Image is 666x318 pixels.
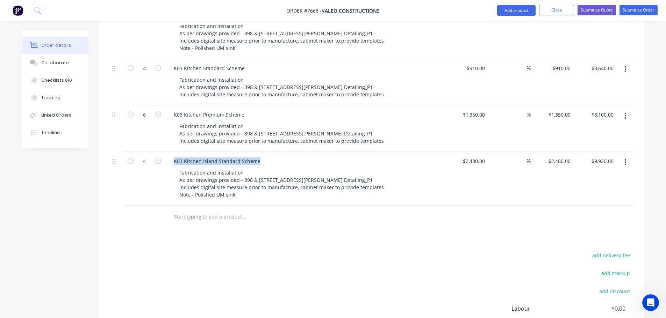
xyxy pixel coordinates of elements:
[168,63,250,73] div: K03 Kitchen Standard Scheme
[41,60,69,66] div: Collaborate
[573,304,625,313] span: $0.00
[322,7,380,14] a: Valeo Constructions
[41,112,71,118] div: Linked Orders
[598,268,634,278] button: add markup
[41,77,72,83] div: Checklists 0/0
[286,7,322,14] span: Order #7668 -
[642,294,659,311] iframe: Intercom live chat
[41,42,71,49] div: Order details
[168,110,250,120] div: K03 Kitchen Premium Scheme
[174,121,389,146] div: Fabrication and installation As per drawings provided - 398 & [STREET_ADDRESS][PERSON_NAME] Detai...
[527,157,531,165] span: %
[174,21,389,53] div: Fabrication and installation As per drawings provided - 398 & [STREET_ADDRESS][PERSON_NAME] Detai...
[22,124,88,141] button: Timeline
[527,111,531,119] span: %
[527,64,531,72] span: %
[511,304,574,313] span: Labour
[41,95,60,101] div: Tracking
[174,210,314,224] input: Start typing to add a product...
[22,106,88,124] button: Linked Orders
[22,54,88,72] button: Collaborate
[22,37,88,54] button: Order details
[589,251,634,260] button: add delivery fee
[539,5,574,15] button: Close
[13,5,23,16] img: Factory
[596,286,634,296] button: add discount
[41,130,60,136] div: Timeline
[174,168,389,200] div: Fabrication and installation As per drawings provided - 398 & [STREET_ADDRESS][PERSON_NAME] Detai...
[168,156,266,166] div: K03 Kitchen Island Standard Scheme
[578,5,616,15] button: Submit as Quote
[22,72,88,89] button: Checklists 0/0
[620,5,658,15] button: Submit as Order
[497,5,536,16] button: Add product
[174,75,389,99] div: Fabrication and installation As per drawings provided - 398 & [STREET_ADDRESS][PERSON_NAME] Detai...
[22,89,88,106] button: Tracking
